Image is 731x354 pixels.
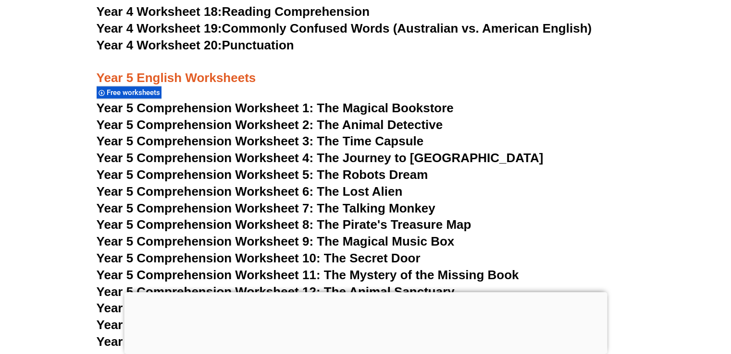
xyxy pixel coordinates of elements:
[97,38,294,52] a: Year 4 Worksheet 20:Punctuation
[97,4,370,19] a: Year 4 Worksheet 18:Reading Comprehension
[97,334,356,349] a: Year 5 Worksheet 1:Adjectives and Adverbs
[97,118,443,132] a: Year 5 Comprehension Worksheet 2: The Animal Detective
[97,4,222,19] span: Year 4 Worksheet 18:
[97,201,435,215] a: Year 5 Comprehension Worksheet 7: The Talking Monkey
[97,101,454,115] a: Year 5 Comprehension Worksheet 1: The Magical Bookstore
[97,134,424,148] a: Year 5 Comprehension Worksheet 3: The Time Capsule
[97,86,161,99] div: Free worksheets
[97,234,455,248] a: Year 5 Comprehension Worksheet 9: The Magical Music Box
[124,292,607,352] iframe: Advertisement
[97,251,421,265] a: Year 5 Comprehension Worksheet 10: The Secret Door
[97,217,471,232] a: Year 5 Comprehension Worksheet 8: The Pirate's Treasure Map
[683,308,731,354] iframe: Chat Widget
[107,88,163,97] span: Free worksheets
[97,334,215,349] span: Year 5 Worksheet 1:
[97,151,544,165] a: Year 5 Comprehension Worksheet 4: The Journey to [GEOGRAPHIC_DATA]
[97,184,403,199] a: Year 5 Comprehension Worksheet 6: The Lost Alien
[97,167,428,182] a: Year 5 Comprehension Worksheet 5: The Robots Dream
[97,301,441,315] a: Year 5 Comprehension Worksheet 13: The Magical Amulet
[97,284,455,299] a: Year 5 Comprehension Worksheet 12: The Animal Sanctuary
[97,54,635,86] h3: Year 5 English Worksheets
[97,21,592,35] a: Year 4 Worksheet 19:Commonly Confused Words (Australian vs. American English)
[97,318,469,332] a: Year 5 Comprehension Worksheet 14: The Talking Water Bottle
[97,38,222,52] span: Year 4 Worksheet 20:
[97,268,519,282] a: Year 5 Comprehension Worksheet 11: The Mystery of the Missing Book
[97,21,222,35] span: Year 4 Worksheet 19:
